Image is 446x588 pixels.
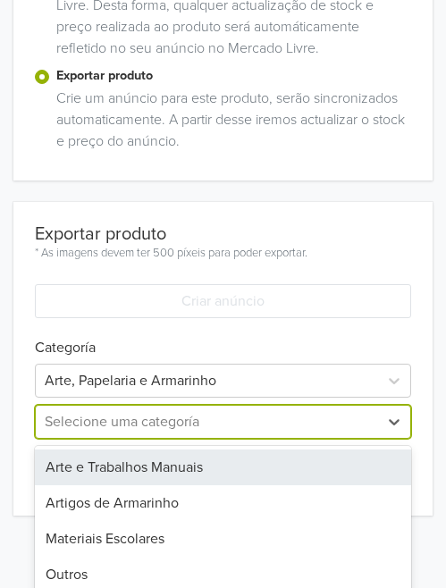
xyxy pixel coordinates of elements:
[56,66,411,86] label: Exportar produto
[49,88,411,159] div: Crie um anúncio para este produto, serão sincronizados automaticamente. A partir desse iremos act...
[35,245,307,263] div: * As imagens devem ter 500 píxeis para poder exportar.
[35,449,411,485] div: Arte e Trabalhos Manuais
[35,521,411,557] div: Materiais Escolares
[35,485,411,521] div: Artigos de Armarinho
[35,284,411,318] button: Criar anúncio
[35,223,307,245] div: Exportar produto
[35,318,411,357] h6: Categoría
